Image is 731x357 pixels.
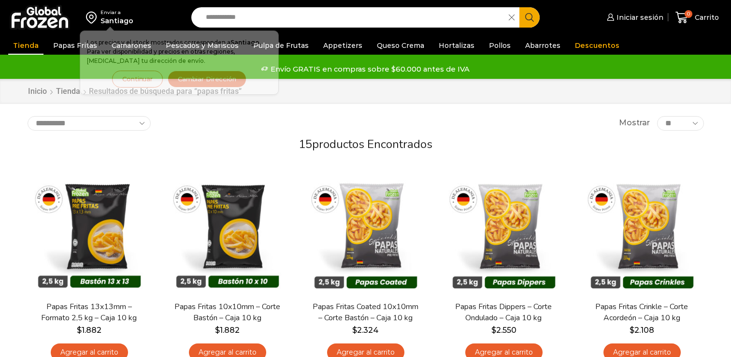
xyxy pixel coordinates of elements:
a: Descuentos [570,36,624,55]
span: 0 [685,10,692,18]
a: Papas Fritas Crinkle – Corte Acordeón – Caja 10 kg [586,301,697,324]
div: Santiago [100,16,133,26]
button: Search button [519,7,540,28]
span: Carrito [692,13,719,22]
select: Pedido de la tienda [28,116,151,131]
span: 15 [299,136,312,152]
p: Los precios y el stock mostrados corresponden a . Para ver disponibilidad y precios en otras regi... [87,38,272,66]
span: Iniciar sesión [614,13,663,22]
a: Appetizers [318,36,367,55]
a: Papas Fritas 10x10mm – Corte Bastón – Caja 10 kg [172,301,283,324]
bdi: 2.550 [491,326,516,335]
div: Enviar a [100,9,133,16]
a: Tienda [8,36,43,55]
bdi: 2.324 [352,326,379,335]
img: address-field-icon.svg [86,9,100,26]
button: Cambiar Dirección [168,71,246,88]
a: Pulpa de Frutas [248,36,314,55]
a: Papas Fritas Dippers – Corte Ondulado – Caja 10 kg [448,301,559,324]
span: $ [215,326,220,335]
a: Iniciar sesión [604,8,663,27]
a: Papas Fritas Coated 10x10mm – Corte Bastón – Caja 10 kg [310,301,421,324]
a: Pollos [484,36,516,55]
a: Hortalizas [434,36,479,55]
a: Papas Fritas [48,36,102,55]
span: productos encontrados [312,136,432,152]
bdi: 1.882 [215,326,240,335]
a: Abarrotes [520,36,565,55]
nav: Breadcrumb [28,86,242,97]
a: Inicio [28,86,47,97]
bdi: 1.882 [77,326,101,335]
button: Continuar [112,71,163,88]
a: Papas Fritas 13x13mm – Formato 2,5 kg – Caja 10 kg [33,301,144,324]
span: $ [630,326,634,335]
span: $ [491,326,496,335]
a: Queso Crema [372,36,429,55]
a: 0 Carrito [673,6,721,29]
span: $ [77,326,82,335]
bdi: 2.108 [630,326,654,335]
a: Tienda [56,86,81,97]
span: $ [352,326,357,335]
strong: Santiago [230,39,259,46]
span: Mostrar [619,118,650,129]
